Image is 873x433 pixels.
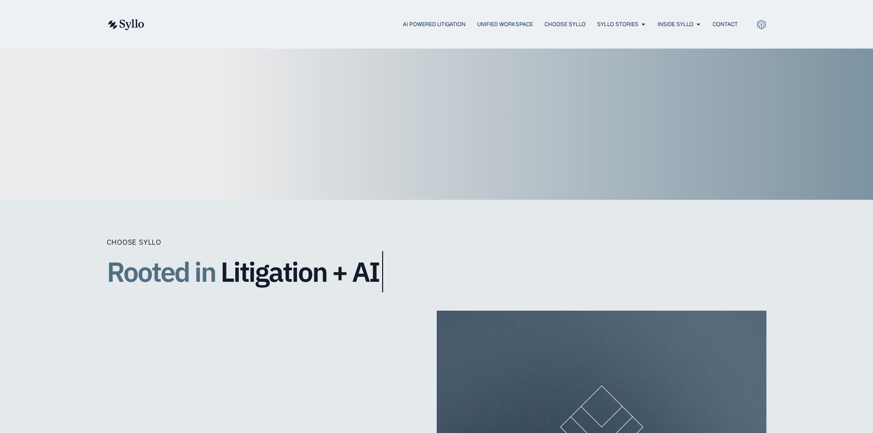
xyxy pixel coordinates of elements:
a: Contact [713,20,738,28]
a: Inside Syllo [658,20,693,28]
div: Menu Toggle [163,20,738,29]
a: AI Powered Litigation [403,20,466,28]
a: Syllo Stories [597,20,638,28]
span: Litigation + AI [220,257,379,287]
nav: Menu [163,20,738,29]
img: syllo [107,19,144,30]
span: Rooted in [107,251,215,292]
a: Unified Workspace [477,20,533,28]
a: Choose Syllo [544,20,586,28]
div: Choose Syllo [107,236,473,247]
